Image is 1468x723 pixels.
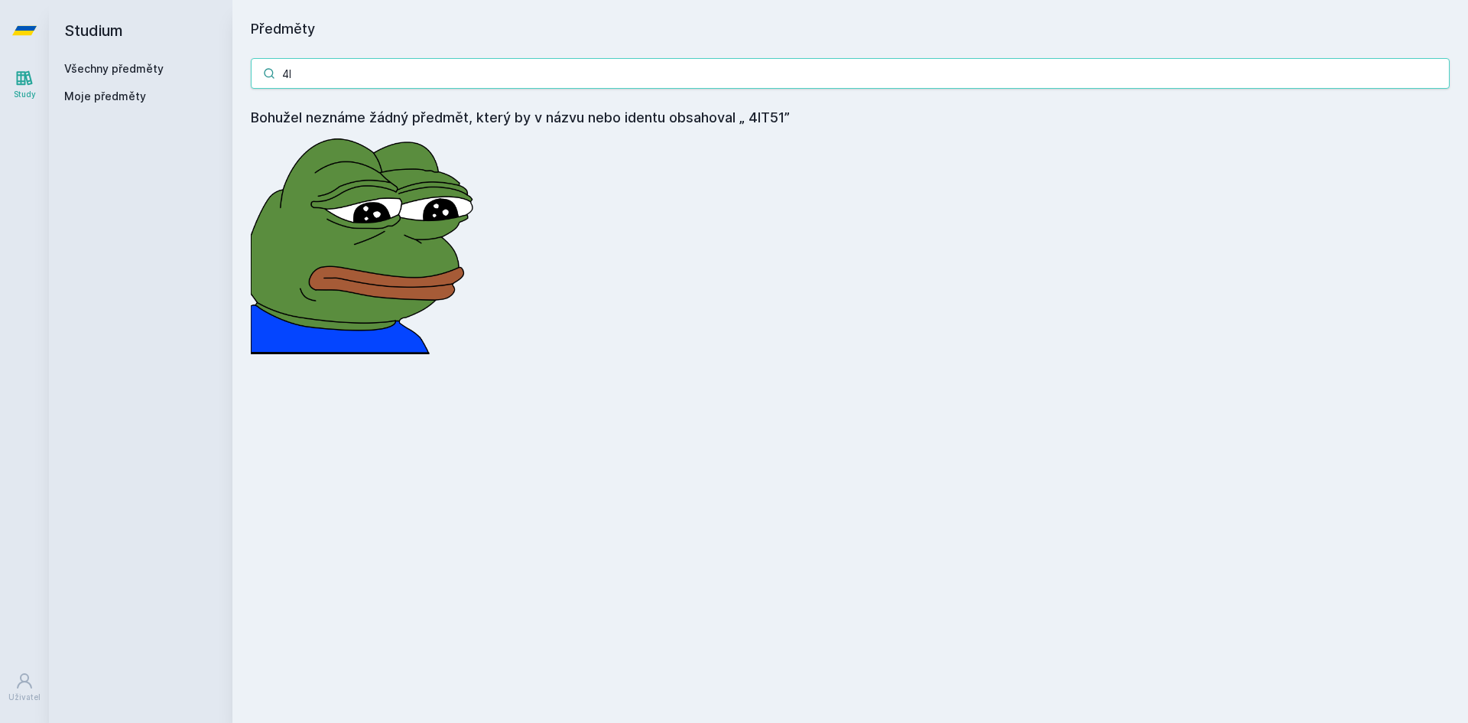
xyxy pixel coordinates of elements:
[64,89,146,104] span: Moje předměty
[14,89,36,100] div: Study
[251,18,1450,40] h1: Předměty
[251,107,1450,129] h4: Bohužel neznáme žádný předmět, který by v názvu nebo identu obsahoval „ 4IT51”
[3,664,46,711] a: Uživatel
[8,692,41,703] div: Uživatel
[3,61,46,108] a: Study
[251,58,1450,89] input: Název nebo ident předmětu…
[251,129,480,354] img: error_picture.png
[64,62,164,75] a: Všechny předměty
